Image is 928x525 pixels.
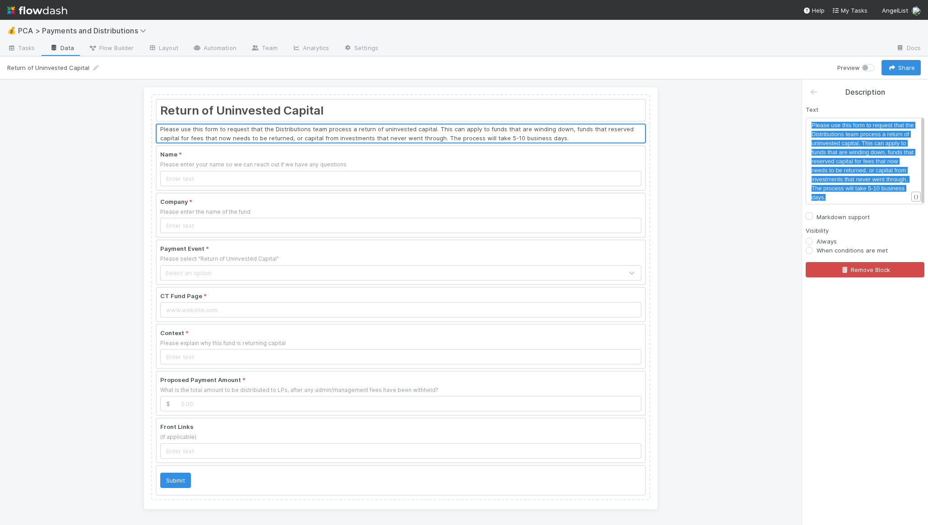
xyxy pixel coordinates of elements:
[882,60,921,75] button: Share
[7,63,100,72] div: Return of Uninvested Capital
[806,226,924,235] div: Visibility
[882,7,908,14] span: AngelList
[336,41,385,56] a: Settings
[7,27,16,34] span: 💰
[817,246,888,255] label: When conditions are met
[81,41,141,56] a: Flow Builder
[141,41,186,56] a: Layout
[845,87,885,98] div: Description
[912,6,921,15] img: avatar_8e0a024e-b700-4f9f-aecf-6f1e79dccd3c.png
[837,63,860,72] span: Preview
[285,41,336,56] a: Analytics
[911,192,921,202] button: { }
[817,237,837,246] label: Always
[244,41,285,56] a: Team
[42,41,81,56] a: Data
[7,3,67,18] img: logo-inverted-e16ddd16eac7371096b0.svg
[832,6,868,15] a: My Tasks
[889,41,928,56] a: Docs
[7,43,35,52] span: Tasks
[803,6,825,15] div: Help
[88,43,134,52] span: Flow Builder
[832,7,868,14] span: My Tasks
[806,262,924,277] button: Remove Block
[18,26,151,35] span: PCA > Payments and Distributions
[806,105,818,114] label: Text
[186,41,244,56] a: Automation
[817,212,870,222] label: Markdown support
[812,122,915,201] span: Please use this form to request that the Distributions team process a return of uninvested capita...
